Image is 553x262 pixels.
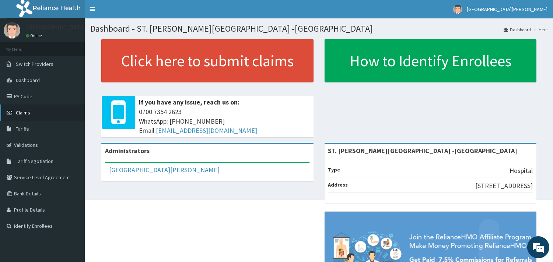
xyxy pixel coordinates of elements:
[26,24,135,31] p: [GEOGRAPHIC_DATA][PERSON_NAME]
[101,39,314,82] a: Click here to submit claims
[105,146,150,155] b: Administrators
[16,158,53,164] span: Tariff Negotiation
[328,146,518,155] strong: ST. [PERSON_NAME][GEOGRAPHIC_DATA] -[GEOGRAPHIC_DATA]
[14,37,30,55] img: d_794563401_company_1708531726252_794563401
[38,41,124,51] div: Chat with us now
[504,26,531,33] a: Dashboard
[16,125,29,132] span: Tariffs
[4,180,140,205] textarea: Type your message and hit 'Enter'
[328,181,348,188] b: Address
[16,77,40,84] span: Dashboard
[16,109,30,116] span: Claims
[467,6,547,13] span: [GEOGRAPHIC_DATA][PERSON_NAME]
[109,166,220,174] a: [GEOGRAPHIC_DATA][PERSON_NAME]
[43,82,102,156] span: We're online!
[510,166,533,176] p: Hospital
[121,4,139,21] div: Minimize live chat window
[139,98,239,106] b: If you have any issue, reach us on:
[532,26,547,33] li: Here
[328,166,340,173] b: Type
[90,24,547,33] h1: Dashboard - ST. [PERSON_NAME][GEOGRAPHIC_DATA] -[GEOGRAPHIC_DATA]
[139,107,310,135] span: 0700 7354 2623 WhatsApp: [PHONE_NUMBER] Email:
[325,39,537,82] a: How to Identify Enrollees
[453,5,462,14] img: User Image
[475,181,533,191] p: [STREET_ADDRESS]
[156,126,257,135] a: [EMAIL_ADDRESS][DOMAIN_NAME]
[4,22,20,39] img: User Image
[26,33,43,38] a: Online
[16,61,53,67] span: Switch Providers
